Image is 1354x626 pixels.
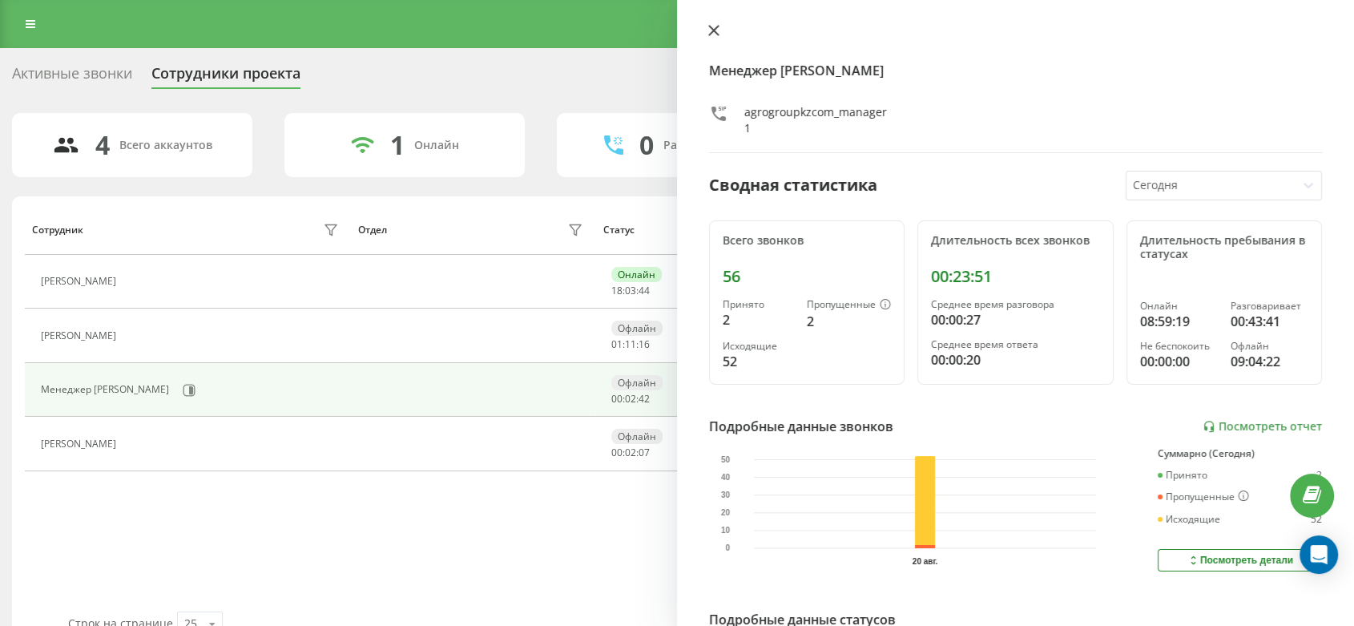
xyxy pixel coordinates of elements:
[931,310,1099,329] div: 00:00:27
[611,429,663,444] div: Офлайн
[32,224,83,236] div: Сотрудник
[625,392,636,406] span: 02
[12,65,132,90] div: Активные звонки
[41,438,120,450] div: [PERSON_NAME]
[709,417,893,436] div: Подробные данные звонков
[611,267,662,282] div: Онлайн
[611,339,650,350] div: : :
[611,337,623,351] span: 01
[1158,514,1220,525] div: Исходящие
[1231,301,1308,312] div: Разговаривает
[1158,549,1322,571] button: Посмотреть детали
[931,350,1099,370] div: 00:00:20
[807,299,891,312] div: Пропущенные
[721,508,731,517] text: 20
[625,446,636,459] span: 02
[931,299,1099,310] div: Среднее время разговора
[744,104,892,136] div: agrogroupkzcom_manager1
[625,284,636,297] span: 03
[723,352,794,371] div: 52
[931,339,1099,350] div: Среднее время ответа
[1140,301,1218,312] div: Онлайн
[1300,535,1338,574] div: Open Intercom Messenger
[723,341,794,352] div: Исходящие
[611,285,650,297] div: : :
[726,544,731,553] text: 0
[625,337,636,351] span: 11
[611,446,623,459] span: 00
[639,392,650,406] span: 42
[807,312,891,331] div: 2
[931,267,1099,286] div: 00:23:51
[41,276,120,287] div: [PERSON_NAME]
[611,284,623,297] span: 18
[1140,312,1218,331] div: 08:59:19
[95,130,110,160] div: 4
[390,130,405,160] div: 1
[723,267,891,286] div: 56
[639,284,650,297] span: 44
[603,224,635,236] div: Статус
[611,321,663,336] div: Офлайн
[913,557,938,566] text: 20 авг.
[721,455,731,464] text: 50
[1231,312,1308,331] div: 00:43:41
[639,446,650,459] span: 07
[1203,420,1322,434] a: Посмотреть отчет
[639,337,650,351] span: 16
[1231,352,1308,371] div: 09:04:22
[721,491,731,499] text: 30
[414,139,459,152] div: Онлайн
[723,299,794,310] div: Принято
[611,375,663,390] div: Офлайн
[1140,341,1218,352] div: Не беспокоить
[1158,491,1249,503] div: Пропущенные
[151,65,300,90] div: Сотрудники проекта
[709,173,877,197] div: Сводная статистика
[1187,554,1293,567] div: Посмотреть детали
[41,384,173,395] div: Менеджер [PERSON_NAME]
[1316,470,1322,481] div: 2
[663,139,751,152] div: Разговаривают
[721,473,731,482] text: 40
[41,330,120,341] div: [PERSON_NAME]
[119,139,212,152] div: Всего аккаунтов
[1140,234,1308,261] div: Длительность пребывания в статусах
[611,392,623,406] span: 00
[1158,448,1322,459] div: Суммарно (Сегодня)
[639,130,654,160] div: 0
[721,526,731,535] text: 10
[931,234,1099,248] div: Длительность всех звонков
[358,224,387,236] div: Отдел
[611,394,650,405] div: : :
[709,61,1322,80] h4: Менеджер [PERSON_NAME]
[1311,514,1322,525] div: 52
[723,310,794,329] div: 2
[1231,341,1308,352] div: Офлайн
[611,447,650,458] div: : :
[1158,470,1207,481] div: Принято
[1140,352,1218,371] div: 00:00:00
[723,234,891,248] div: Всего звонков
